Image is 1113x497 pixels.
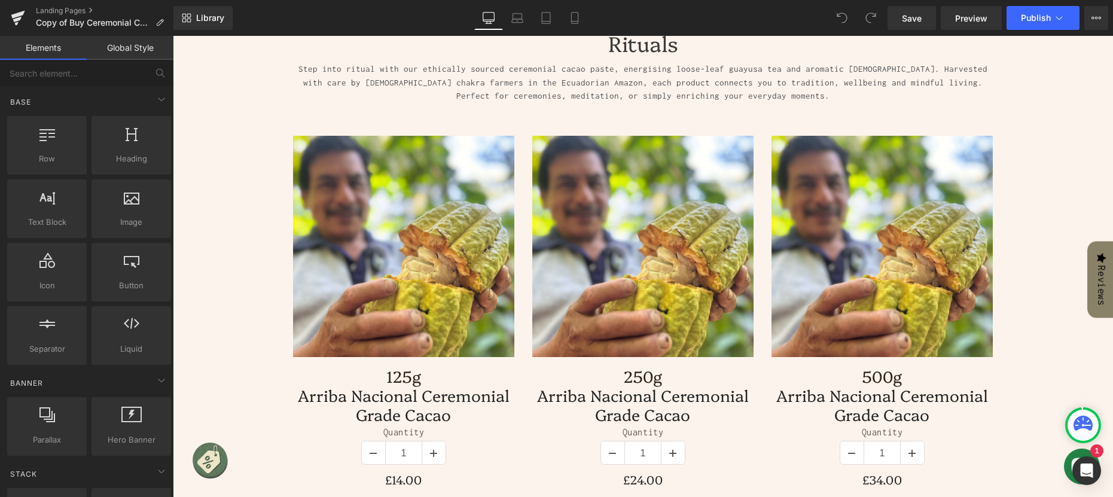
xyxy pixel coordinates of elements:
[1072,456,1101,485] div: Open Intercom Messenger
[212,437,249,451] span: £14.00
[95,216,167,228] span: Image
[560,6,589,30] a: Mobile
[11,434,83,446] span: Parallax
[690,437,729,451] span: £34.00
[599,100,820,321] img: Arriba Nacional Ceremonial Grade Cacao
[830,6,854,30] button: Undo
[87,36,173,60] a: Global Style
[196,13,224,23] span: Library
[11,216,83,228] span: Text Block
[173,6,233,30] a: New Library
[532,6,560,30] a: Tablet
[120,391,341,405] label: Quantity
[941,6,1002,30] a: Preview
[95,434,167,446] span: Hero Banner
[599,331,820,350] h2: 500g
[95,153,167,165] span: Heading
[902,12,922,25] span: Save
[11,343,83,355] span: Separator
[1021,13,1051,23] span: Publish
[120,100,341,321] img: Arriba Nacional Ceremonial Grade Cacao
[859,6,883,30] button: Redo
[9,377,44,389] span: Banner
[503,6,532,30] a: Laptop
[36,18,151,28] span: Copy of Buy Ceremonial Cacao, Guayusa Tea &amp; [GEOGRAPHIC_DATA]
[359,331,581,350] h2: 250g
[11,279,83,292] span: Icon
[9,468,38,480] span: Stack
[1007,6,1080,30] button: Publish
[120,350,341,388] a: Arriba Nacional Ceremonial Grade Cacao
[36,6,173,16] a: Landing Pages
[120,331,341,350] h2: 125g
[95,343,167,355] span: Liquid
[11,153,83,165] span: Row
[955,12,987,25] span: Preview
[95,279,167,292] span: Button
[1084,6,1108,30] button: More
[450,437,490,451] span: £24.00
[599,391,820,405] label: Quantity
[359,391,581,405] label: Quantity
[359,350,581,388] a: Arriba Nacional Ceremonial Grade Cacao
[359,100,581,321] img: Arriba Nacional Ceremonial Grade Cacao
[120,26,820,67] p: Step into ritual with our ethically sourced ceremonial cacao paste, energising loose-leaf guayusa...
[474,6,503,30] a: Desktop
[9,96,32,108] span: Base
[599,350,820,388] a: Arriba Nacional Ceremonial Grade Cacao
